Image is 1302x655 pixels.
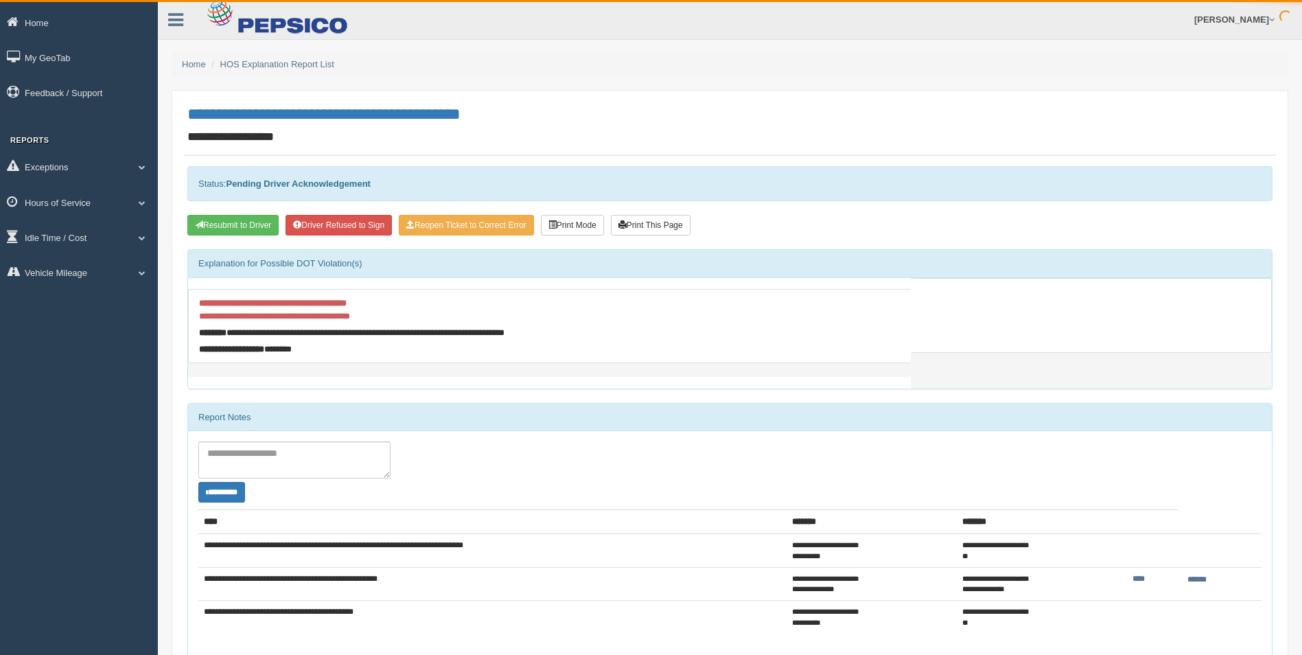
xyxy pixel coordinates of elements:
[220,59,334,69] a: HOS Explanation Report List
[399,215,534,235] button: Reopen Ticket
[198,482,245,503] button: Change Filter Options
[187,215,279,235] button: Resubmit To Driver
[541,215,604,235] button: Print Mode
[187,166,1272,201] div: Status:
[611,215,690,235] button: Print This Page
[188,404,1272,431] div: Report Notes
[188,250,1272,277] div: Explanation for Possible DOT Violation(s)
[182,59,206,69] a: Home
[286,215,392,235] button: Driver Refused to Sign
[226,179,370,189] strong: Pending Driver Acknowledgement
